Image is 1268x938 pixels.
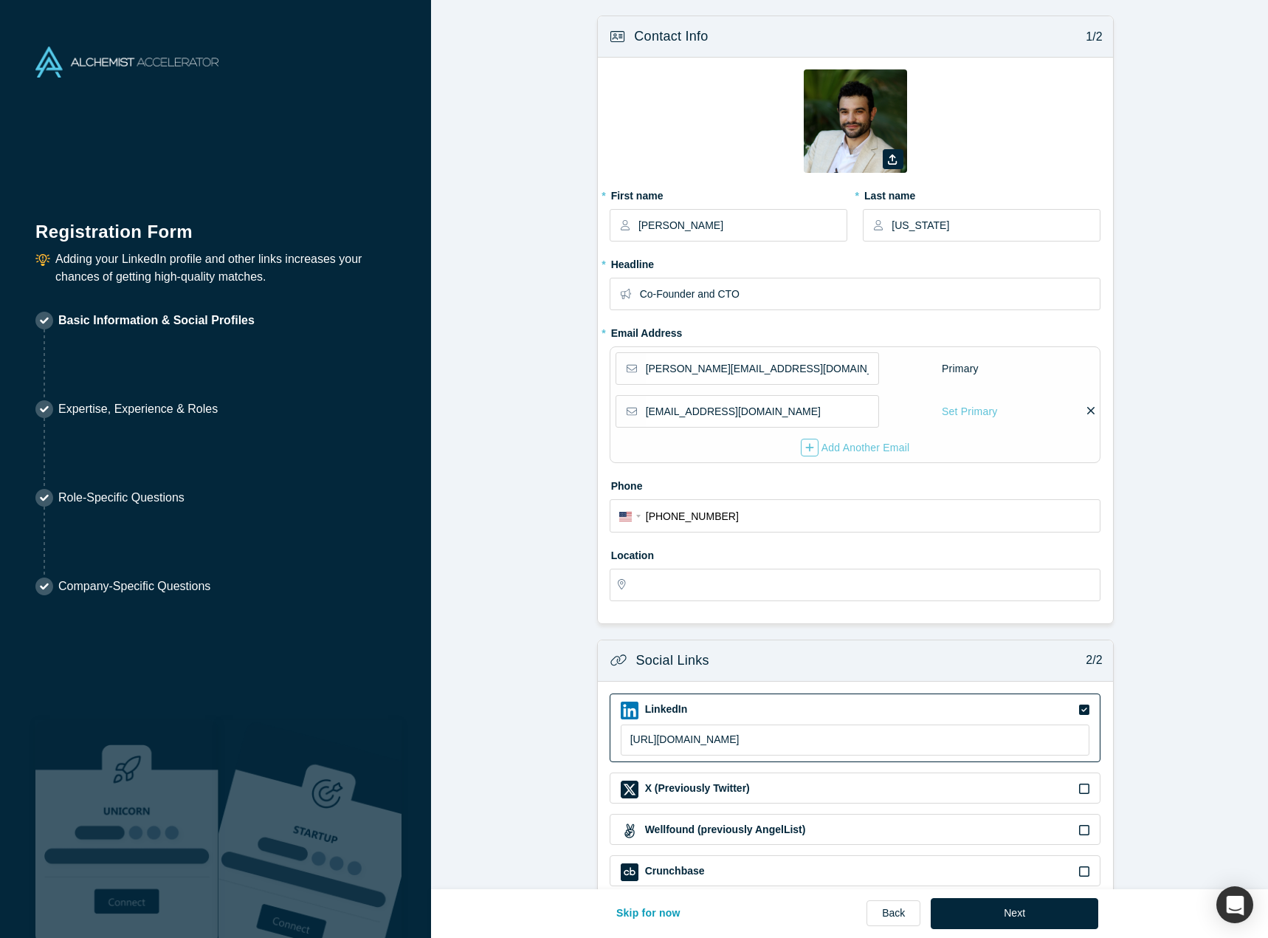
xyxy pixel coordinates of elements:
label: Location [610,543,1101,564]
button: Skip for now [601,898,696,929]
div: Primary [941,356,979,382]
div: LinkedIn iconLinkedIn [610,694,1101,762]
p: Company-Specific Questions [58,578,210,595]
p: 2/2 [1078,651,1103,669]
div: Set Primary [941,399,998,425]
img: Profile user default [804,69,907,173]
a: Back [866,900,920,926]
div: Wellfound (previously AngelList) iconWellfound (previously AngelList) [610,814,1101,845]
div: Add Another Email [801,439,910,456]
p: Role-Specific Questions [58,489,185,507]
label: First name [610,183,847,204]
label: Crunchbase [644,863,705,879]
label: Phone [610,473,1101,494]
label: Wellfound (previously AngelList) [644,822,806,838]
img: X (Previously Twitter) icon [621,781,638,798]
p: Adding your LinkedIn profile and other links increases your chances of getting high-quality matches. [55,250,396,286]
img: Wellfound (previously AngelList) icon [621,822,638,840]
img: Prism AI [218,720,402,938]
img: Alchemist Accelerator Logo [35,47,218,78]
h3: Social Links [636,651,709,671]
div: X (Previously Twitter) iconX (Previously Twitter) [610,773,1101,804]
label: LinkedIn [644,702,688,717]
h1: Registration Form [35,203,396,245]
input: Partner, CEO [640,278,1100,309]
img: Crunchbase icon [621,863,638,881]
h3: Contact Info [634,27,708,47]
p: 1/2 [1078,28,1103,46]
label: Last name [863,183,1100,204]
img: Robust Technologies [35,720,218,938]
img: LinkedIn icon [621,702,638,719]
p: Basic Information & Social Profiles [58,312,255,329]
button: Next [931,898,1098,929]
label: X (Previously Twitter) [644,781,750,796]
label: Headline [610,252,1101,273]
button: Add Another Email [800,438,911,457]
label: Email Address [610,321,683,341]
div: Crunchbase iconCrunchbase [610,855,1101,886]
p: Expertise, Experience & Roles [58,400,218,418]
